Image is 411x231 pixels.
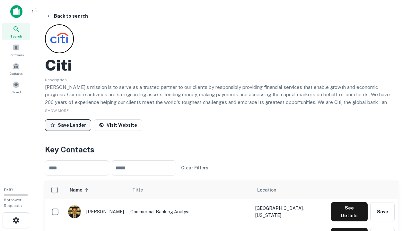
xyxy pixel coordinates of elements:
span: Name [70,186,91,194]
h2: Citi [45,56,72,74]
button: Clear Filters [179,162,211,174]
span: Location [257,186,276,194]
span: Borrower Requests [4,198,22,208]
p: [PERSON_NAME]'s mission is to serve as a trusted partner to our clients by responsibly providing ... [45,83,398,121]
a: Saved [2,79,30,96]
h4: Key Contacts [45,144,398,155]
div: [PERSON_NAME] [68,205,124,218]
img: capitalize-icon.png [10,5,22,18]
span: Description [45,78,67,82]
th: Title [127,181,252,199]
a: Search [2,23,30,40]
th: Location [252,181,328,199]
th: Name [65,181,127,199]
span: Contacts [10,71,22,76]
iframe: Chat Widget [379,180,411,210]
span: Search [10,34,22,39]
button: Back to search [44,10,91,22]
button: Save [370,202,395,221]
span: 0 / 10 [4,187,13,192]
a: Contacts [2,60,30,77]
span: Title [132,186,151,194]
td: [GEOGRAPHIC_DATA], [US_STATE] [252,199,328,225]
span: Borrowers [8,52,24,57]
button: Save Lender [45,119,91,131]
td: Commercial Banking Analyst [127,199,252,225]
img: 1753279374948 [68,205,81,218]
a: Visit Website [94,119,142,131]
button: See Details [331,202,368,221]
span: Saved [12,90,21,95]
a: Borrowers [2,41,30,59]
span: SHOW MORE [45,108,69,113]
